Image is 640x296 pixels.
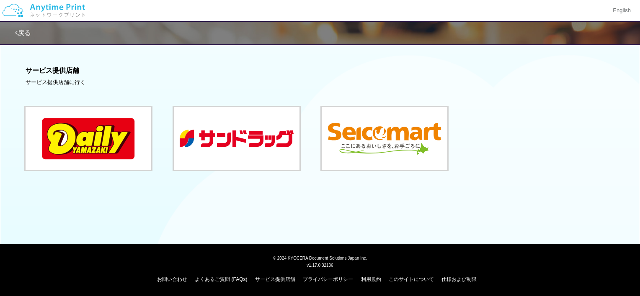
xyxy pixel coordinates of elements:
a: サービス提供店舗 [255,276,295,282]
a: お問い合わせ [157,276,187,282]
a: 仕様および制限 [441,276,477,282]
h3: サービス提供店舗 [26,67,614,74]
a: このサイトについて [389,276,434,282]
a: プライバシーポリシー [303,276,353,282]
span: v1.17.0.32136 [307,263,333,268]
div: サービス提供店舗に行く [26,79,614,87]
a: 利用規約 [361,276,381,282]
span: © 2024 KYOCERA Document Solutions Japan Inc. [273,255,367,260]
a: よくあるご質問 (FAQs) [195,276,247,282]
a: 戻る [15,29,31,36]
